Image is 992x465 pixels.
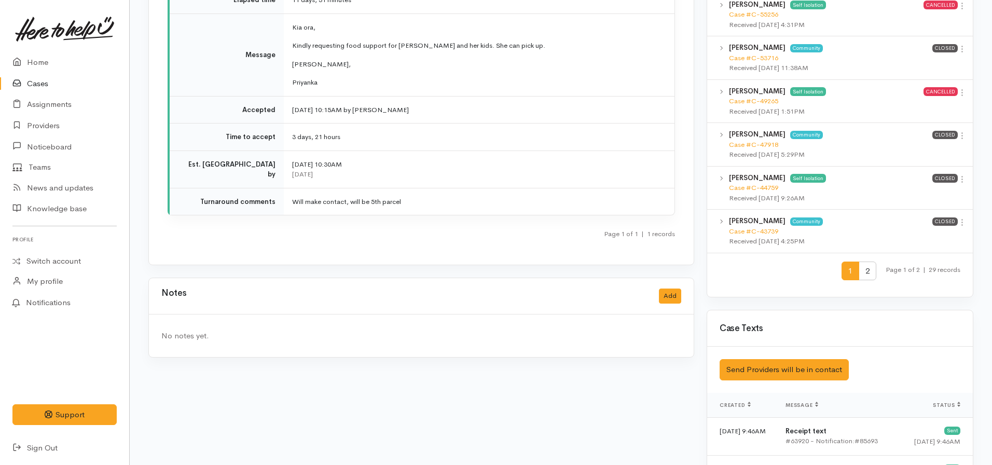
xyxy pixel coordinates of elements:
[886,262,960,289] small: Page 1 of 2 29 records
[790,131,823,139] span: Community
[786,436,888,446] div: #63920 - Notification:#85693
[904,436,960,447] div: [DATE] 9:46AM
[343,105,409,114] span: by [PERSON_NAME]
[729,63,932,73] div: Received [DATE] 11:38AM
[842,262,859,281] span: 1
[292,160,342,169] time: [DATE] 10:30AM
[786,427,826,435] b: Receipt text
[729,43,786,52] b: [PERSON_NAME]
[292,40,662,51] p: Kindly requesting food support for [PERSON_NAME] and her kids. She can pick up.
[924,1,958,9] span: Cancelled
[659,289,681,304] button: Add
[292,169,662,180] div: [DATE]
[790,87,826,95] span: Self Isolation
[923,265,926,274] span: |
[707,417,777,455] td: [DATE] 9:46AM
[932,217,958,226] span: Closed
[729,236,932,247] div: Received [DATE] 4:25PM
[170,124,284,151] td: Time to accept
[790,1,826,9] span: Self Isolation
[729,10,778,19] a: Case #C-55256
[292,132,340,141] span: 3 days, 21 hours
[729,173,786,182] b: [PERSON_NAME]
[944,427,960,435] div: Sent
[932,174,958,182] span: Closed
[292,59,662,70] p: [PERSON_NAME],
[790,217,823,226] span: Community
[859,262,876,281] span: 2
[641,229,644,238] span: |
[170,96,284,124] td: Accepted
[292,105,342,114] time: [DATE] 10:15AM
[604,229,675,238] small: Page 1 of 1 1 records
[786,402,818,408] span: Message
[932,131,958,139] span: Closed
[292,77,662,88] p: Priyanka
[729,149,932,160] div: Received [DATE] 5:29PM
[729,87,786,95] b: [PERSON_NAME]
[720,359,849,380] button: Send Providers will be in contact
[729,216,786,225] b: [PERSON_NAME]
[161,289,186,304] h3: Notes
[790,174,826,182] span: Self Isolation
[170,151,284,188] td: Est. [GEOGRAPHIC_DATA] by
[790,44,823,52] span: Community
[720,402,751,408] span: Created
[161,330,681,342] div: No notes yet.
[170,13,284,96] td: Message
[729,97,778,105] a: Case #C-49265
[729,20,924,30] div: Received [DATE] 4:31PM
[292,22,662,33] p: Kia ora,
[932,44,958,52] span: Closed
[729,227,778,236] a: Case #C-43739
[933,402,960,408] span: Status
[720,324,960,334] h3: Case Texts
[729,183,778,192] a: Case #C-44759
[12,404,117,426] button: Support
[924,87,958,95] span: Cancelled
[729,106,924,117] div: Received [DATE] 1:51PM
[170,188,284,215] td: Turnaround comments
[284,188,674,215] td: Will make contact, will be 5th parcel
[729,193,932,203] div: Received [DATE] 9:26AM
[729,140,778,149] a: Case #C-47918
[12,232,117,247] h6: Profile
[729,53,778,62] a: Case #C-53716
[729,130,786,139] b: [PERSON_NAME]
